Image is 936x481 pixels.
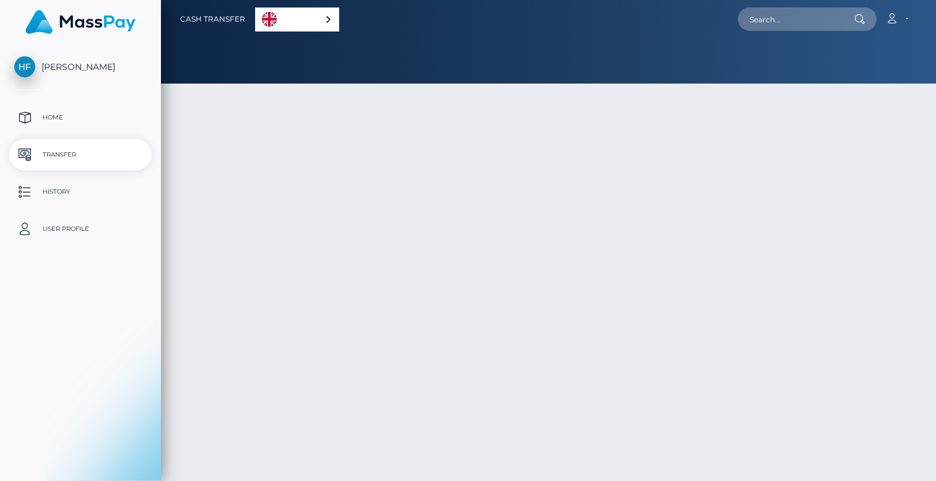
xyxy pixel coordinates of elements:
[9,61,152,72] span: [PERSON_NAME]
[256,8,339,31] a: English
[14,220,147,238] p: User Profile
[9,139,152,170] a: Transfer
[255,7,339,32] div: Language
[25,10,136,34] img: MassPay
[9,214,152,245] a: User Profile
[738,7,854,31] input: Search...
[255,7,339,32] aside: Language selected: English
[9,176,152,207] a: History
[14,183,147,201] p: History
[14,145,147,164] p: Transfer
[9,102,152,133] a: Home
[14,108,147,127] p: Home
[180,6,245,32] a: Cash Transfer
